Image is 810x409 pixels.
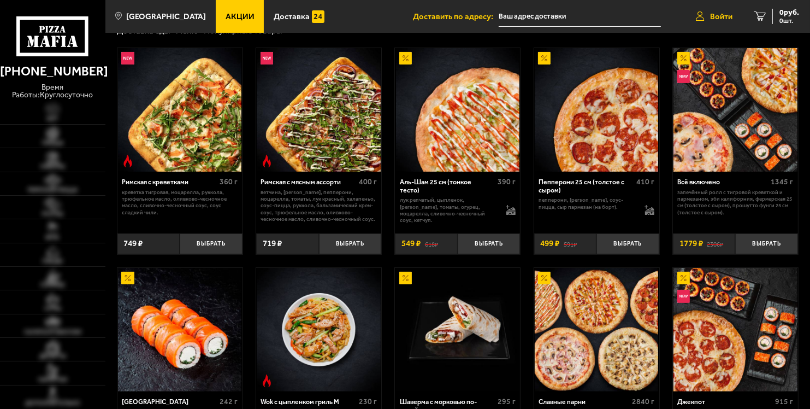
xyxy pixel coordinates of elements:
[673,268,797,392] img: Джекпот
[564,239,577,248] s: 591 ₽
[539,398,629,406] div: Славные парни
[636,177,654,186] span: 410 г
[395,48,520,172] a: АкционныйАль-Шам 25 см (тонкое тесто)
[122,178,217,186] div: Римская с креветками
[538,52,551,65] img: Акционный
[779,17,799,24] span: 0 шт.
[261,189,376,223] p: ветчина, [PERSON_NAME], пепперони, моцарелла, томаты, лук красный, халапеньо, соус-пицца, руккола...
[261,375,273,387] img: Острое блюдо
[180,233,243,254] button: Выбрать
[413,13,499,21] span: Доставить по адресу:
[539,197,636,211] p: пепперони, [PERSON_NAME], соус-пицца, сыр пармезан (на борт).
[534,268,659,392] a: АкционныйСлавные парни
[256,268,381,392] a: Острое блюдоWok с цыпленком гриль M
[121,52,134,65] img: Новинка
[535,268,658,392] img: Славные парни
[677,178,768,186] div: Всё включено
[499,7,661,27] input: Ваш адрес доставки
[118,48,241,172] img: Римская с креветками
[677,70,690,83] img: Новинка
[121,155,134,167] img: Острое блюдо
[679,239,703,248] span: 1779 ₽
[274,13,310,21] span: Доставка
[117,26,174,36] a: Доставка еды-
[538,272,551,284] img: Акционный
[176,26,202,36] a: Меню-
[121,272,134,284] img: Акционный
[677,52,690,65] img: Акционный
[596,233,659,254] button: Выбрать
[735,233,798,254] button: Выбрать
[220,177,238,186] span: 360 г
[122,189,238,216] p: креветка тигровая, моцарелла, руккола, трюфельное масло, оливково-чесночное масло, сливочно-чесно...
[117,268,243,392] a: АкционныйФиладельфия
[534,48,659,172] a: АкционныйПепперони 25 см (толстое с сыром)
[710,13,732,21] span: Войти
[400,197,498,224] p: лук репчатый, цыпленок, [PERSON_NAME], томаты, огурец, моцарелла, сливочно-чесночный соус, кетчуп.
[396,268,519,392] img: Шаверма с морковью по-корейски
[118,268,241,392] img: Филадельфия
[256,48,381,172] a: НовинкаОстрое блюдоРимская с мясным ассорти
[395,268,520,392] a: АкционныйШаверма с морковью по-корейски
[123,239,143,248] span: 749 ₽
[261,52,273,65] img: Новинка
[498,397,516,406] span: 295 г
[122,398,217,406] div: [GEOGRAPHIC_DATA]
[359,397,377,406] span: 230 г
[126,13,206,21] span: [GEOGRAPHIC_DATA]
[779,9,799,16] span: 0 руб.
[458,233,521,254] button: Выбрать
[312,10,324,23] img: 15daf4d41897b9f0e9f617042186c801.svg
[498,177,516,186] span: 390 г
[399,52,412,65] img: Акционный
[707,239,723,248] s: 2306 ₽
[257,48,380,172] img: Римская с мясным ассорти
[535,48,658,172] img: Пепперони 25 см (толстое с сыром)
[673,48,797,172] img: Всё включено
[319,233,382,254] button: Выбрать
[220,397,238,406] span: 242 г
[261,178,356,186] div: Римская с мясным ассорти
[677,272,690,284] img: Акционный
[400,178,495,195] div: Аль-Шам 25 см (тонкое тесто)
[257,268,380,392] img: Wok с цыпленком гриль M
[117,48,243,172] a: НовинкаОстрое блюдоРимская с креветками
[261,398,356,406] div: Wok с цыпленком гриль M
[539,178,634,195] div: Пепперони 25 см (толстое с сыром)
[425,239,438,248] s: 618 ₽
[673,268,798,392] a: АкционныйНовинкаДжекпот
[677,189,793,216] p: Запечённый ролл с тигровой креветкой и пармезаном, Эби Калифорния, Фермерская 25 см (толстое с сы...
[677,398,772,406] div: Джекпот
[771,177,794,186] span: 1345 г
[677,290,690,302] img: Новинка
[359,177,377,186] span: 400 г
[261,155,273,167] img: Острое блюдо
[632,397,654,406] span: 2840 г
[399,272,412,284] img: Акционный
[226,13,255,21] span: Акции
[396,48,519,172] img: Аль-Шам 25 см (тонкое тесто)
[776,397,794,406] span: 915 г
[263,239,282,248] span: 719 ₽
[401,239,421,248] span: 549 ₽
[673,48,798,172] a: АкционныйНовинкаВсё включено
[540,239,559,248] span: 499 ₽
